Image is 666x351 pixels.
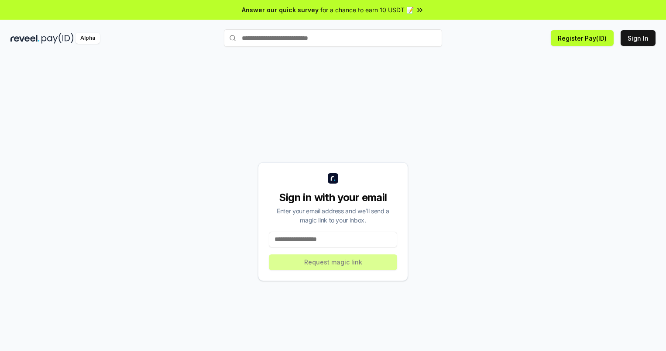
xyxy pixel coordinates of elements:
img: logo_small [328,173,338,184]
button: Register Pay(ID) [551,30,614,46]
div: Alpha [76,33,100,44]
img: reveel_dark [10,33,40,44]
span: Answer our quick survey [242,5,319,14]
span: for a chance to earn 10 USDT 📝 [320,5,414,14]
div: Sign in with your email [269,191,397,205]
button: Sign In [621,30,656,46]
img: pay_id [41,33,74,44]
div: Enter your email address and we’ll send a magic link to your inbox. [269,206,397,225]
